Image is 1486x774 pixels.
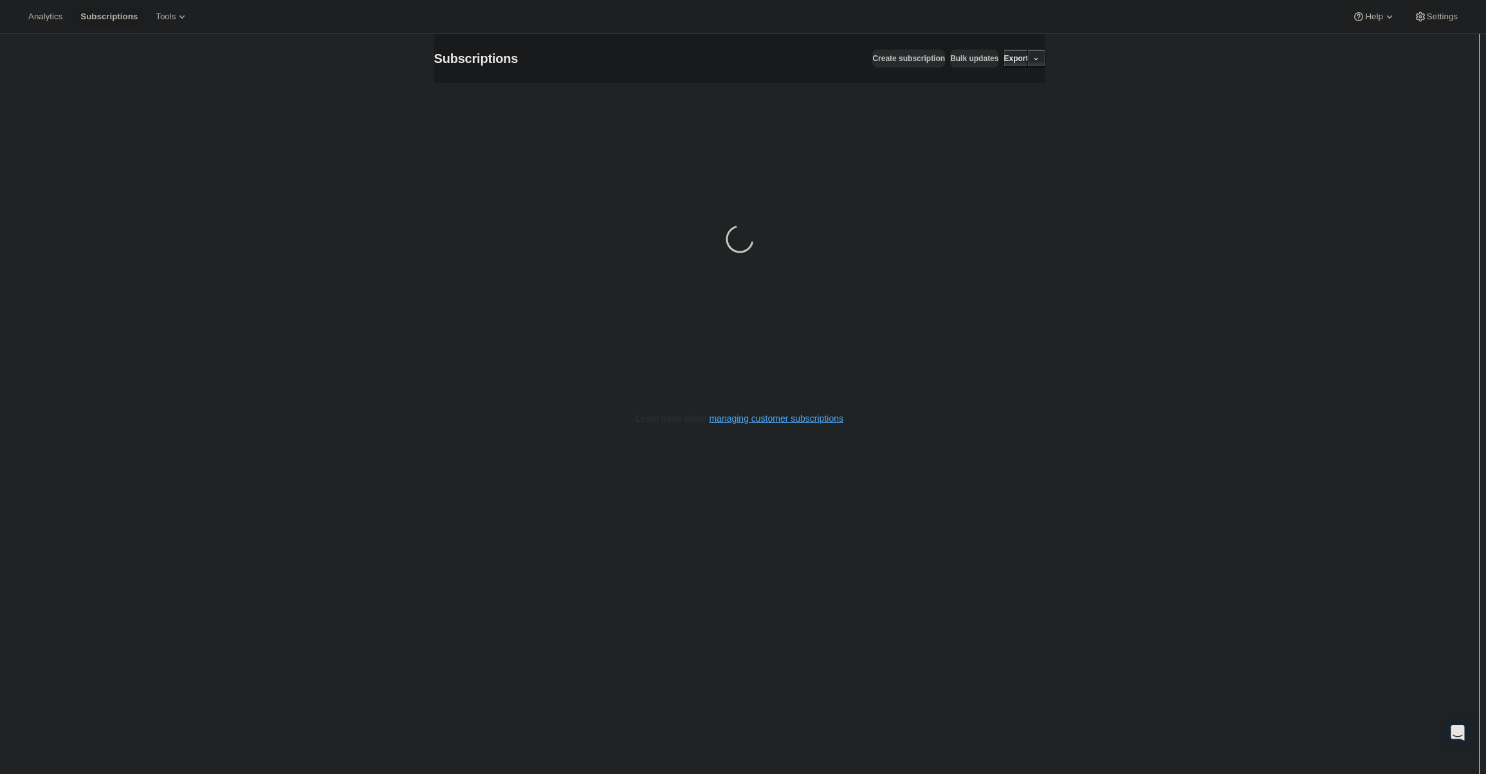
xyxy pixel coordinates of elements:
span: Tools [156,12,176,22]
button: Tools [148,8,196,26]
button: Analytics [21,8,70,26]
span: Subscriptions [80,12,138,22]
span: Settings [1427,12,1458,22]
a: managing customer subscriptions [709,413,843,424]
span: Help [1365,12,1382,22]
button: Help [1344,8,1403,26]
span: Analytics [28,12,62,22]
button: Settings [1406,8,1465,26]
button: Bulk updates [950,50,998,67]
button: Export [1004,50,1028,67]
span: Subscriptions [434,51,518,66]
span: Bulk updates [950,53,998,64]
p: Learn more about [636,412,843,425]
span: Export [1004,53,1028,64]
button: Subscriptions [73,8,145,26]
span: Create subscription [872,53,945,64]
button: Create subscription [872,50,945,67]
div: Open Intercom Messenger [1442,717,1473,748]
